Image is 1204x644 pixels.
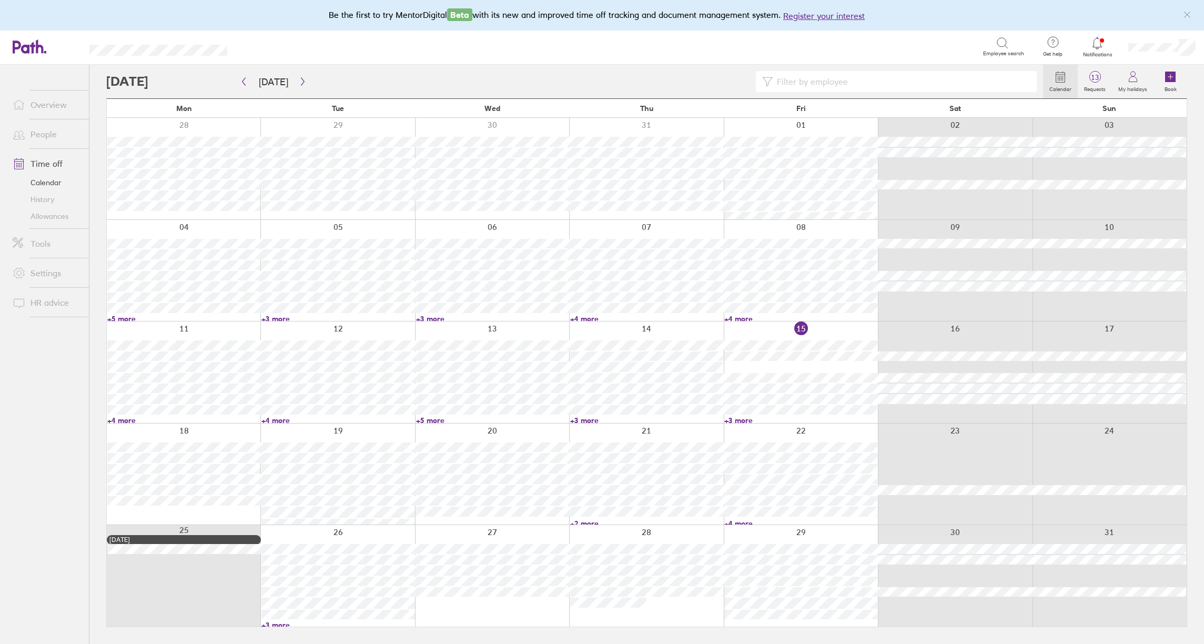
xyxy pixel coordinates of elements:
a: +4 more [724,314,877,324]
a: Book [1154,65,1187,98]
div: Be the first to try MentorDigital with its new and improved time off tracking and document manage... [329,8,875,22]
span: Wed [484,104,500,113]
a: Allowances [4,208,89,225]
a: Calendar [4,174,89,191]
span: Beta [447,8,472,21]
a: +3 more [261,620,414,630]
label: Book [1158,83,1183,93]
a: Tools [4,233,89,254]
input: Filter by employee [773,72,1030,92]
label: My holidays [1112,83,1154,93]
div: [DATE] [109,536,258,544]
a: +3 more [416,314,569,324]
span: Employee search [983,51,1024,57]
a: +2 more [570,519,723,528]
span: Sun [1102,104,1116,113]
label: Calendar [1043,83,1078,93]
a: +5 more [107,314,260,324]
a: HR advice [4,292,89,313]
a: +3 more [570,416,723,425]
a: +4 more [570,314,723,324]
a: 13Requests [1078,65,1112,98]
span: Get help [1036,51,1070,57]
span: 13 [1078,73,1112,82]
a: People [4,124,89,145]
div: Search [256,42,282,51]
a: +4 more [261,416,414,425]
span: Fri [796,104,806,113]
span: Mon [176,104,192,113]
a: +5 more [416,416,569,425]
a: Notifications [1080,36,1115,58]
span: Notifications [1080,52,1115,58]
a: History [4,191,89,208]
span: Tue [332,104,344,113]
span: Thu [640,104,653,113]
a: Settings [4,263,89,284]
a: +4 more [107,416,260,425]
span: Sat [949,104,961,113]
a: +3 more [261,314,414,324]
label: Requests [1078,83,1112,93]
a: +3 more [724,416,877,425]
button: Register your interest [783,9,865,22]
a: My holidays [1112,65,1154,98]
button: [DATE] [250,73,297,90]
a: Overview [4,94,89,115]
a: +4 more [724,519,877,528]
a: Calendar [1043,65,1078,98]
a: Time off [4,153,89,174]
